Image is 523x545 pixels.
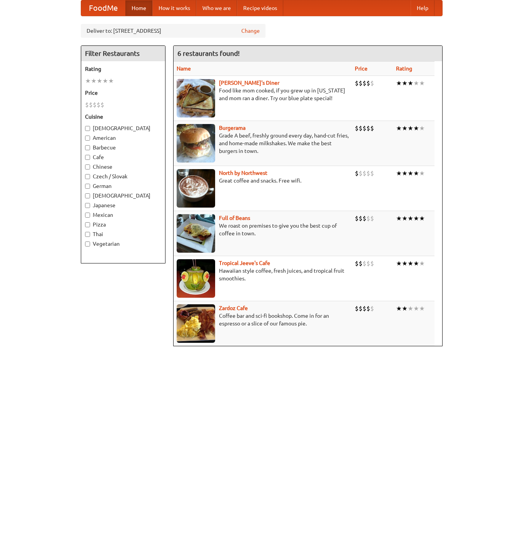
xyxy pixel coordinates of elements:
[408,214,413,223] li: ★
[125,0,152,16] a: Home
[363,214,366,223] li: $
[359,304,363,313] li: $
[108,77,114,85] li: ★
[219,80,279,86] a: [PERSON_NAME]'s Diner
[91,77,97,85] li: ★
[85,241,90,247] input: Vegetarian
[89,101,93,109] li: $
[363,79,366,87] li: $
[85,163,161,171] label: Chinese
[85,230,161,238] label: Thai
[177,79,215,117] img: sallys.jpg
[85,136,90,141] input: American
[85,203,90,208] input: Japanese
[419,214,425,223] li: ★
[355,124,359,132] li: $
[370,304,374,313] li: $
[177,222,349,237] p: We roast on premises to give you the best cup of coffee in town.
[402,79,408,87] li: ★
[85,65,161,73] h5: Rating
[85,184,90,189] input: German
[85,164,90,169] input: Chinese
[93,101,97,109] li: $
[366,259,370,268] li: $
[411,0,434,16] a: Help
[85,174,90,179] input: Czech / Slovak
[85,222,90,227] input: Pizza
[396,65,412,72] a: Rating
[85,134,161,142] label: American
[85,126,90,131] input: [DEMOGRAPHIC_DATA]
[85,153,161,161] label: Cafe
[419,124,425,132] li: ★
[219,170,267,176] a: North by Northwest
[370,124,374,132] li: $
[419,169,425,178] li: ★
[402,304,408,313] li: ★
[366,124,370,132] li: $
[85,155,90,160] input: Cafe
[219,125,246,131] a: Burgerama
[355,214,359,223] li: $
[366,304,370,313] li: $
[237,0,283,16] a: Recipe videos
[177,259,215,298] img: jeeves.jpg
[363,304,366,313] li: $
[85,77,91,85] li: ★
[177,124,215,163] img: burgerama.jpg
[85,192,161,200] label: [DEMOGRAPHIC_DATA]
[370,214,374,223] li: $
[177,312,349,327] p: Coffee bar and sci-fi bookshop. Come in for an espresso or a slice of our famous pie.
[102,77,108,85] li: ★
[85,124,161,132] label: [DEMOGRAPHIC_DATA]
[85,145,90,150] input: Barbecue
[85,144,161,151] label: Barbecue
[85,89,161,97] h5: Price
[363,169,366,178] li: $
[408,304,413,313] li: ★
[97,77,102,85] li: ★
[408,259,413,268] li: ★
[85,173,161,180] label: Czech / Slovak
[419,304,425,313] li: ★
[413,259,419,268] li: ★
[100,101,104,109] li: $
[85,213,90,218] input: Mexican
[396,124,402,132] li: ★
[177,132,349,155] p: Grade A beef, freshly ground every day, hand-cut fries, and home-made milkshakes. We make the bes...
[177,169,215,208] img: north.jpg
[366,169,370,178] li: $
[85,232,90,237] input: Thai
[85,240,161,248] label: Vegetarian
[85,211,161,219] label: Mexican
[177,50,240,57] ng-pluralize: 6 restaurants found!
[219,215,250,221] a: Full of Beans
[363,124,366,132] li: $
[355,79,359,87] li: $
[177,65,191,72] a: Name
[408,169,413,178] li: ★
[219,305,248,311] a: Zardoz Cafe
[413,169,419,178] li: ★
[177,214,215,253] img: beans.jpg
[413,214,419,223] li: ★
[85,182,161,190] label: German
[366,214,370,223] li: $
[419,79,425,87] li: ★
[370,259,374,268] li: $
[413,79,419,87] li: ★
[413,304,419,313] li: ★
[359,169,363,178] li: $
[241,27,260,35] a: Change
[408,79,413,87] li: ★
[355,259,359,268] li: $
[359,259,363,268] li: $
[402,214,408,223] li: ★
[413,124,419,132] li: ★
[359,124,363,132] li: $
[219,260,270,266] a: Tropical Jeeve's Cafe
